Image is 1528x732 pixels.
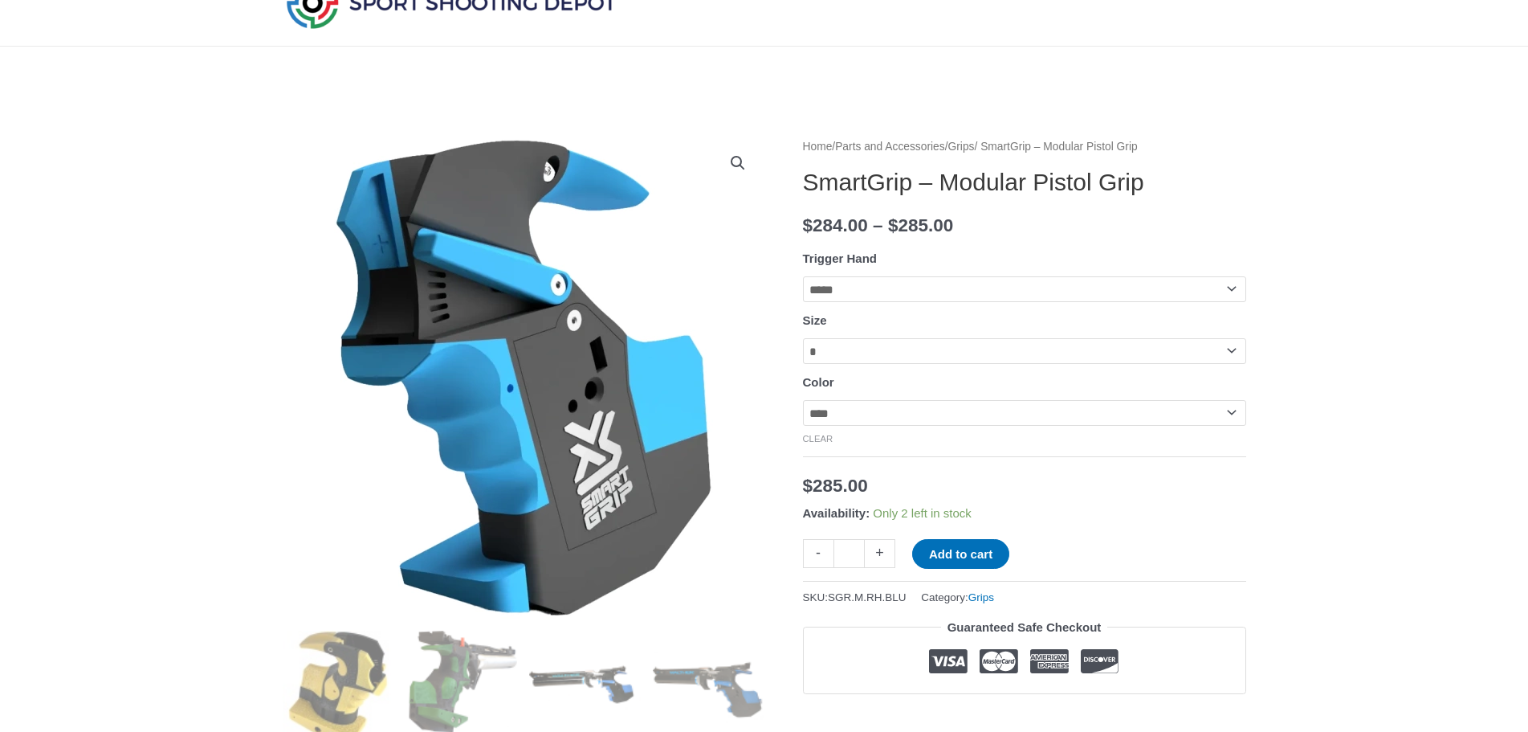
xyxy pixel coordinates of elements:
input: Product quantity [833,539,865,567]
label: Color [803,375,834,389]
bdi: 284.00 [803,215,868,235]
a: Grips [948,141,975,153]
label: Size [803,313,827,327]
a: Parts and Accessories [835,141,945,153]
legend: Guaranteed Safe Checkout [941,616,1108,639]
h1: SmartGrip – Modular Pistol Grip [803,168,1246,197]
a: Clear options [803,434,833,444]
span: $ [888,215,898,235]
span: $ [803,215,813,235]
span: SGR.M.RH.BLU [828,591,907,603]
a: View full-screen image gallery [723,149,752,178]
button: Add to cart [912,539,1009,569]
bdi: 285.00 [803,476,868,496]
span: Only 2 left in stock [873,506,972,520]
span: SKU: [803,587,907,607]
span: Availability: [803,506,870,520]
a: Grips [968,591,994,603]
span: – [873,215,883,235]
iframe: Customer reviews powered by Trustpilot [803,706,1246,726]
bdi: 285.00 [888,215,953,235]
span: $ [803,476,813,496]
span: Category: [921,587,994,607]
nav: Breadcrumb [803,137,1246,157]
a: + [865,539,895,567]
label: Trigger Hand [803,251,878,265]
a: Home [803,141,833,153]
a: - [803,539,833,567]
